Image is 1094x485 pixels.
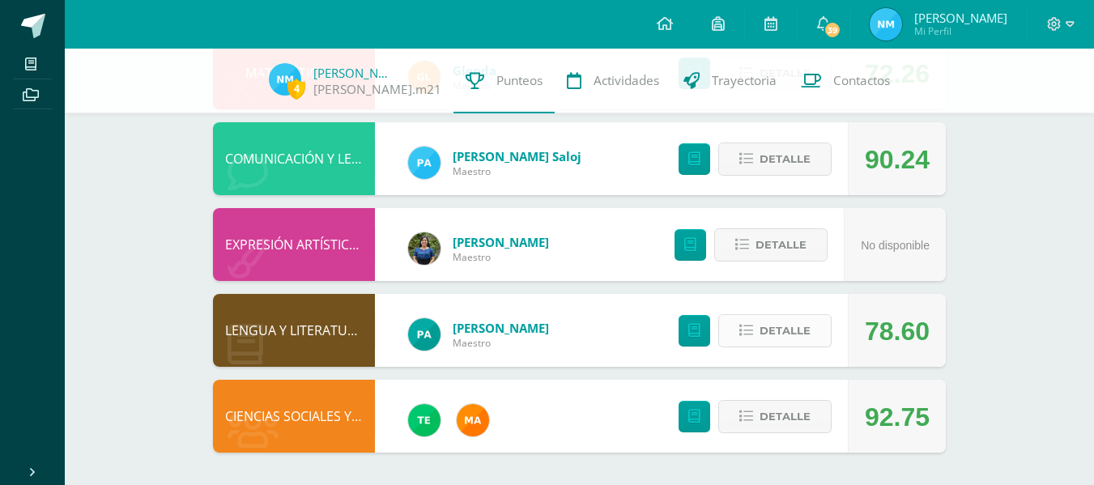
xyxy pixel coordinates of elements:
[313,81,441,98] a: [PERSON_NAME].m21
[453,234,549,250] a: [PERSON_NAME]
[408,404,441,436] img: 43d3dab8d13cc64d9a3940a0882a4dc3.png
[496,72,543,89] span: Punteos
[760,316,811,346] span: Detalle
[594,72,659,89] span: Actividades
[865,381,930,453] div: 92.75
[789,49,902,113] a: Contactos
[671,49,789,113] a: Trayectoria
[313,65,394,81] a: [PERSON_NAME]
[453,49,555,113] a: Punteos
[914,24,1007,38] span: Mi Perfil
[712,72,777,89] span: Trayectoria
[213,294,375,367] div: LENGUA Y LITERATURA 5
[408,318,441,351] img: 53dbe22d98c82c2b31f74347440a2e81.png
[718,143,832,176] button: Detalle
[865,295,930,368] div: 78.60
[555,49,671,113] a: Actividades
[914,10,1007,26] span: [PERSON_NAME]
[865,123,930,196] div: 90.24
[287,79,305,99] span: 4
[824,21,841,39] span: 39
[269,63,301,96] img: 1873438405914e768c422af73e4c8058.png
[408,147,441,179] img: 4d02e55cc8043f0aab29493a7075c5f8.png
[213,208,375,281] div: EXPRESIÓN ARTÍSTICA (MOVIMIENTO)
[756,230,807,260] span: Detalle
[718,314,832,347] button: Detalle
[870,8,902,40] img: 1873438405914e768c422af73e4c8058.png
[861,239,930,252] span: No disponible
[714,228,828,262] button: Detalle
[213,380,375,453] div: CIENCIAS SOCIALES Y FORMACIÓN CIUDADANA 5
[408,232,441,265] img: 36627948da5af62e6e4d36ba7d792ec8.png
[453,250,549,264] span: Maestro
[453,336,549,350] span: Maestro
[453,164,581,178] span: Maestro
[718,400,832,433] button: Detalle
[833,72,890,89] span: Contactos
[453,320,549,336] a: [PERSON_NAME]
[213,122,375,195] div: COMUNICACIÓN Y LENGUAJE L3 (INGLÉS)
[760,144,811,174] span: Detalle
[760,402,811,432] span: Detalle
[453,148,581,164] a: [PERSON_NAME] Saloj
[457,404,489,436] img: 266030d5bbfb4fab9f05b9da2ad38396.png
